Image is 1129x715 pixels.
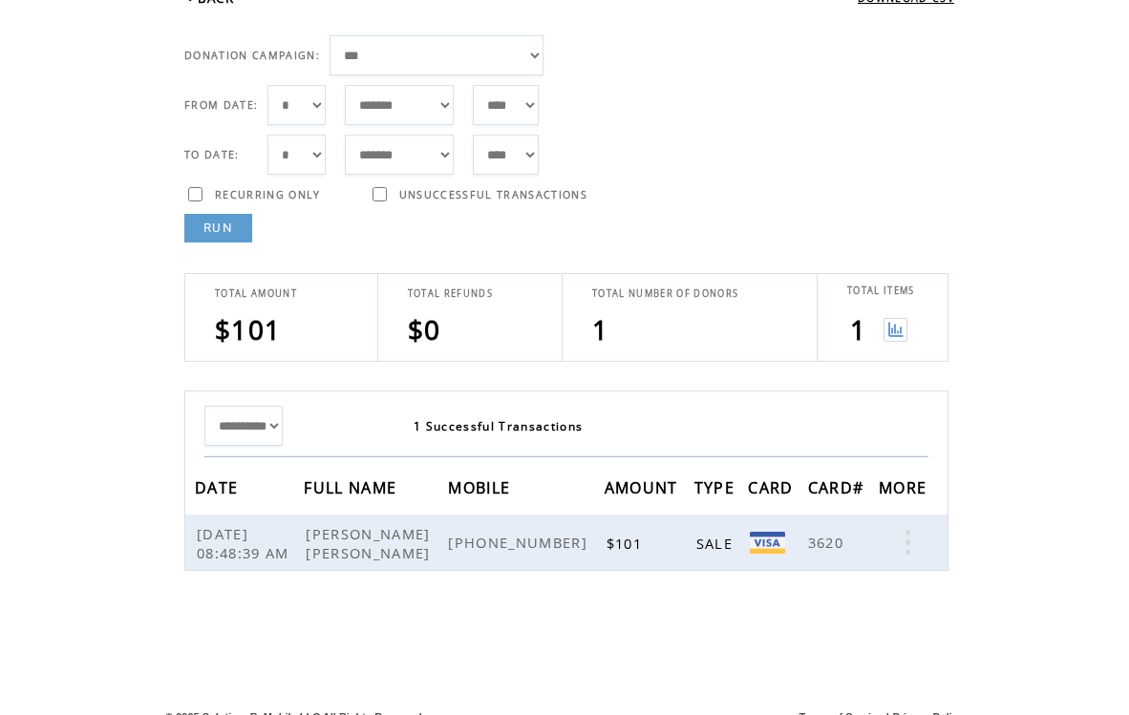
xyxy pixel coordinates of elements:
span: 1 Successful Transactions [414,418,583,434]
span: TO DATE: [184,148,240,161]
a: MOBILE [448,481,515,493]
span: CARD [748,473,798,508]
span: SALE [696,534,737,553]
span: DONATION CAMPAIGN: [184,49,320,62]
span: UNSUCCESSFUL TRANSACTIONS [399,188,587,201]
span: [DATE] 08:48:39 AM [197,524,294,562]
span: MOBILE [448,473,515,508]
span: [PHONE_NUMBER] [448,533,592,552]
span: 1 [850,311,866,347]
span: AMOUNT [605,473,683,508]
span: DATE [195,473,243,508]
a: DATE [195,481,243,493]
span: TOTAL REFUNDS [408,287,493,300]
a: RUN [184,214,252,242]
a: CARD# [808,481,869,493]
span: 1 [592,311,608,347]
span: FULL NAME [304,473,401,508]
span: TYPE [694,473,739,508]
span: $101 [215,311,281,347]
span: [PERSON_NAME] [PERSON_NAME] [306,524,435,562]
span: CARD# [808,473,869,508]
span: TOTAL NUMBER OF DONORS [592,287,738,300]
a: CARD [748,481,798,493]
img: Visa [750,532,785,554]
img: View graph [884,318,907,342]
a: FULL NAME [304,481,401,493]
span: TOTAL ITEMS [847,284,915,297]
span: 3620 [808,533,848,552]
span: $101 [607,534,647,553]
span: MORE [879,473,931,508]
span: FROM DATE: [184,98,258,112]
a: AMOUNT [605,481,683,493]
span: RECURRING ONLY [215,188,321,201]
span: TOTAL AMOUNT [215,287,297,300]
span: $0 [408,311,441,347]
a: TYPE [694,481,739,493]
